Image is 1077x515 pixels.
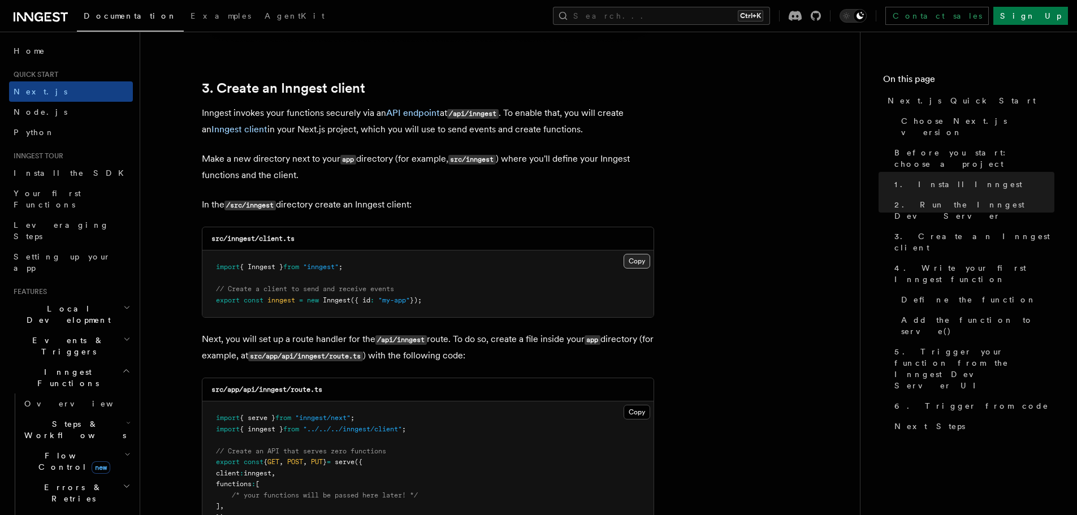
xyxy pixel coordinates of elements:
[216,447,386,455] span: // Create an API that serves zero functions
[240,414,275,422] span: { serve }
[894,262,1054,285] span: 4. Write your first Inngest function
[20,393,133,414] a: Overview
[890,396,1054,416] a: 6. Trigger from code
[287,458,303,466] span: POST
[888,95,1036,106] span: Next.js Quick Start
[894,400,1049,412] span: 6. Trigger from code
[184,3,258,31] a: Examples
[283,263,299,271] span: from
[378,296,410,304] span: "my-app"
[897,310,1054,341] a: Add the function to serve()
[9,303,123,326] span: Local Development
[14,128,55,137] span: Python
[894,346,1054,391] span: 5. Trigger your function from the Inngest Dev Server UI
[295,414,351,422] span: "inngest/next"
[9,298,133,330] button: Local Development
[14,45,45,57] span: Home
[258,3,331,31] a: AgentKit
[244,469,271,477] span: inngest
[901,115,1054,138] span: Choose Next.js version
[9,246,133,278] a: Setting up your app
[993,7,1068,25] a: Sign Up
[20,418,126,441] span: Steps & Workflows
[77,3,184,32] a: Documentation
[20,477,133,509] button: Errors & Retries
[9,152,63,161] span: Inngest tour
[885,7,989,25] a: Contact sales
[216,502,220,510] span: ]
[216,263,240,271] span: import
[890,226,1054,258] a: 3. Create an Inngest client
[448,155,496,165] code: src/inngest
[9,287,47,296] span: Features
[386,107,440,118] a: API endpoint
[9,70,58,79] span: Quick start
[224,201,276,210] code: /src/inngest
[216,458,240,466] span: export
[354,458,362,466] span: ({
[256,480,259,488] span: [
[890,174,1054,194] a: 1. Install Inngest
[410,296,422,304] span: });
[303,425,402,433] span: "../../../inngest/client"
[370,296,374,304] span: :
[20,482,123,504] span: Errors & Retries
[9,362,133,393] button: Inngest Functions
[216,414,240,422] span: import
[9,330,133,362] button: Events & Triggers
[327,458,331,466] span: =
[14,168,131,178] span: Install the SDK
[202,105,654,137] p: Inngest invokes your functions securely via an at . To enable that, you will create an in your Ne...
[307,296,319,304] span: new
[894,421,965,432] span: Next Steps
[894,199,1054,222] span: 2. Run the Inngest Dev Server
[248,352,363,361] code: src/app/api/inngest/route.ts
[232,491,418,499] span: /* your functions will be passed here later! */
[335,458,354,466] span: serve
[240,425,283,433] span: { inngest }
[84,11,177,20] span: Documentation
[323,458,327,466] span: }
[252,480,256,488] span: :
[9,215,133,246] a: Leveraging Steps
[244,458,263,466] span: const
[240,263,283,271] span: { Inngest }
[840,9,867,23] button: Toggle dark mode
[323,296,351,304] span: Inngest
[283,425,299,433] span: from
[9,41,133,61] a: Home
[216,480,252,488] span: functions
[890,194,1054,226] a: 2. Run the Inngest Dev Server
[897,289,1054,310] a: Define the function
[263,458,267,466] span: {
[20,414,133,445] button: Steps & Workflows
[220,502,224,510] span: ,
[9,163,133,183] a: Install the SDK
[24,399,141,408] span: Overview
[299,296,303,304] span: =
[303,458,307,466] span: ,
[339,263,343,271] span: ;
[890,341,1054,396] a: 5. Trigger your function from the Inngest Dev Server UI
[202,151,654,183] p: Make a new directory next to your directory (for example, ) where you'll define your Inngest func...
[340,155,356,165] code: app
[894,231,1054,253] span: 3. Create an Inngest client
[402,425,406,433] span: ;
[211,386,322,393] code: src/app/api/inngest/route.ts
[202,331,654,364] p: Next, you will set up a route handler for the route. To do so, create a file inside your director...
[244,296,263,304] span: const
[240,469,244,477] span: :
[14,220,109,241] span: Leveraging Steps
[275,414,291,422] span: from
[20,450,124,473] span: Flow Control
[202,80,365,96] a: 3. Create an Inngest client
[92,461,110,474] span: new
[624,405,650,419] button: Copy
[447,109,499,119] code: /api/inngest
[267,296,295,304] span: inngest
[375,335,427,345] code: /api/inngest
[890,142,1054,174] a: Before you start: choose a project
[216,469,240,477] span: client
[585,335,600,345] code: app
[351,296,370,304] span: ({ id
